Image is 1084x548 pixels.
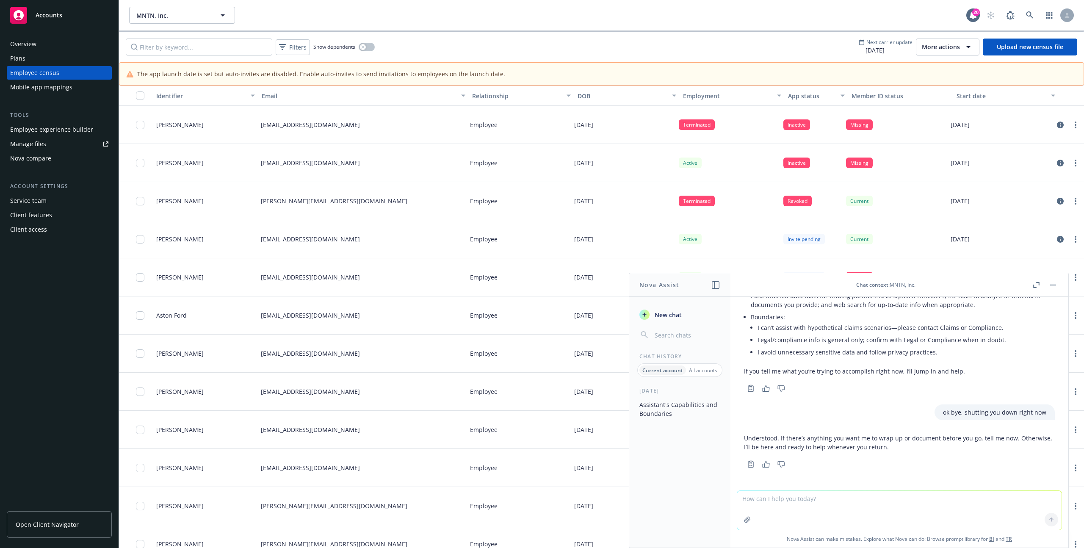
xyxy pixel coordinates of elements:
[470,197,498,205] p: Employee
[866,39,913,46] span: Next carrier update
[846,272,873,282] div: Missing
[951,158,970,167] p: [DATE]
[1070,501,1081,511] a: more
[261,501,407,510] p: [PERSON_NAME][EMAIL_ADDRESS][DOMAIN_NAME]
[1055,158,1065,168] a: circleInformation
[1070,120,1081,130] a: more
[785,86,848,106] button: App status
[846,234,873,244] div: Current
[7,223,112,236] a: Client access
[156,501,204,510] span: [PERSON_NAME]
[10,194,47,208] div: Service team
[1021,7,1038,24] a: Search
[574,349,593,358] p: [DATE]
[783,158,810,168] div: Inactive
[574,197,593,205] p: [DATE]
[783,234,825,244] div: Invite pending
[574,235,593,244] p: [DATE]
[258,86,469,106] button: Email
[1006,535,1012,542] a: TR
[277,41,308,53] span: Filters
[261,463,360,472] p: [EMAIL_ADDRESS][DOMAIN_NAME]
[261,197,407,205] p: [PERSON_NAME][EMAIL_ADDRESS][DOMAIN_NAME]
[856,281,915,288] div: : MNTN, Inc.
[7,137,112,151] a: Manage files
[261,311,360,320] p: [EMAIL_ADDRESS][DOMAIN_NAME]
[1070,158,1081,168] a: more
[848,86,954,106] button: Member ID status
[136,311,144,320] input: Toggle Row Selected
[574,120,593,129] p: [DATE]
[951,197,970,205] p: [DATE]
[136,273,144,282] input: Toggle Row Selected
[156,425,204,434] span: [PERSON_NAME]
[653,329,720,341] input: Search chats
[470,349,498,358] p: Employee
[642,367,683,374] p: Current account
[470,273,498,282] p: Employee
[653,310,682,319] span: New chat
[636,307,724,322] button: New chat
[10,208,52,222] div: Client features
[472,91,561,100] div: Relationship
[989,535,994,542] a: BI
[943,408,1046,417] p: ok bye, shutting you down right now
[136,349,144,358] input: Toggle Row Selected
[10,137,46,151] div: Manage files
[783,196,812,206] div: Revoked
[156,197,204,205] span: [PERSON_NAME]
[747,385,755,392] svg: Copy to clipboard
[856,281,888,288] span: Chat context
[469,86,574,106] button: Relationship
[747,460,755,468] svg: Copy to clipboard
[16,520,79,529] span: Open Client Navigator
[470,425,498,434] p: Employee
[679,196,715,206] div: Terminated
[313,43,355,50] span: Show dependents
[136,91,144,100] input: Select all
[470,235,498,244] p: Employee
[639,280,679,289] h1: Nova Assist
[951,120,970,129] p: [DATE]
[783,119,810,130] div: Inactive
[774,458,788,470] button: Thumbs down
[846,119,873,130] div: Missing
[846,158,873,168] div: Missing
[1070,349,1081,359] a: more
[859,46,913,55] span: [DATE]
[1055,196,1065,206] a: circleInformation
[1070,463,1081,473] a: more
[1055,234,1065,244] a: circleInformation
[7,194,112,208] a: Service team
[7,52,112,65] a: Plans
[7,182,112,191] div: Account settings
[1070,234,1081,244] a: more
[10,223,47,236] div: Client access
[758,346,1055,358] li: I avoid unnecessary sensitive data and follow privacy practices.
[136,159,144,167] input: Toggle Row Selected
[1070,272,1081,282] a: more
[10,37,36,51] div: Overview
[126,39,272,55] input: Filter by keyword...
[758,334,1055,346] li: Legal/compliance info is general only; confirm with Legal or Compliance when in doubt.
[7,208,112,222] a: Client features
[1070,310,1081,321] a: more
[136,426,144,434] input: Toggle Row Selected
[689,367,717,374] p: All accounts
[262,91,456,100] div: Email
[470,501,498,510] p: Employee
[574,311,593,320] p: [DATE]
[136,197,144,205] input: Toggle Row Selected
[1055,120,1065,130] a: circleInformation
[751,290,1055,311] li: I use internal data tools for trading partners/NAICS/policies/invoices; file tools to analyze or ...
[156,387,204,396] span: [PERSON_NAME]
[1070,387,1081,397] a: more
[983,39,1077,55] a: Upload new census file
[679,158,702,168] div: Active
[734,530,1065,548] span: Nova Assist can make mistakes. Explore what Nova can do: Browse prompt library for and
[276,39,310,55] button: Filters
[136,121,144,129] input: Toggle Row Selected
[1070,425,1081,435] a: more
[679,234,702,244] div: Active
[156,273,204,282] span: [PERSON_NAME]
